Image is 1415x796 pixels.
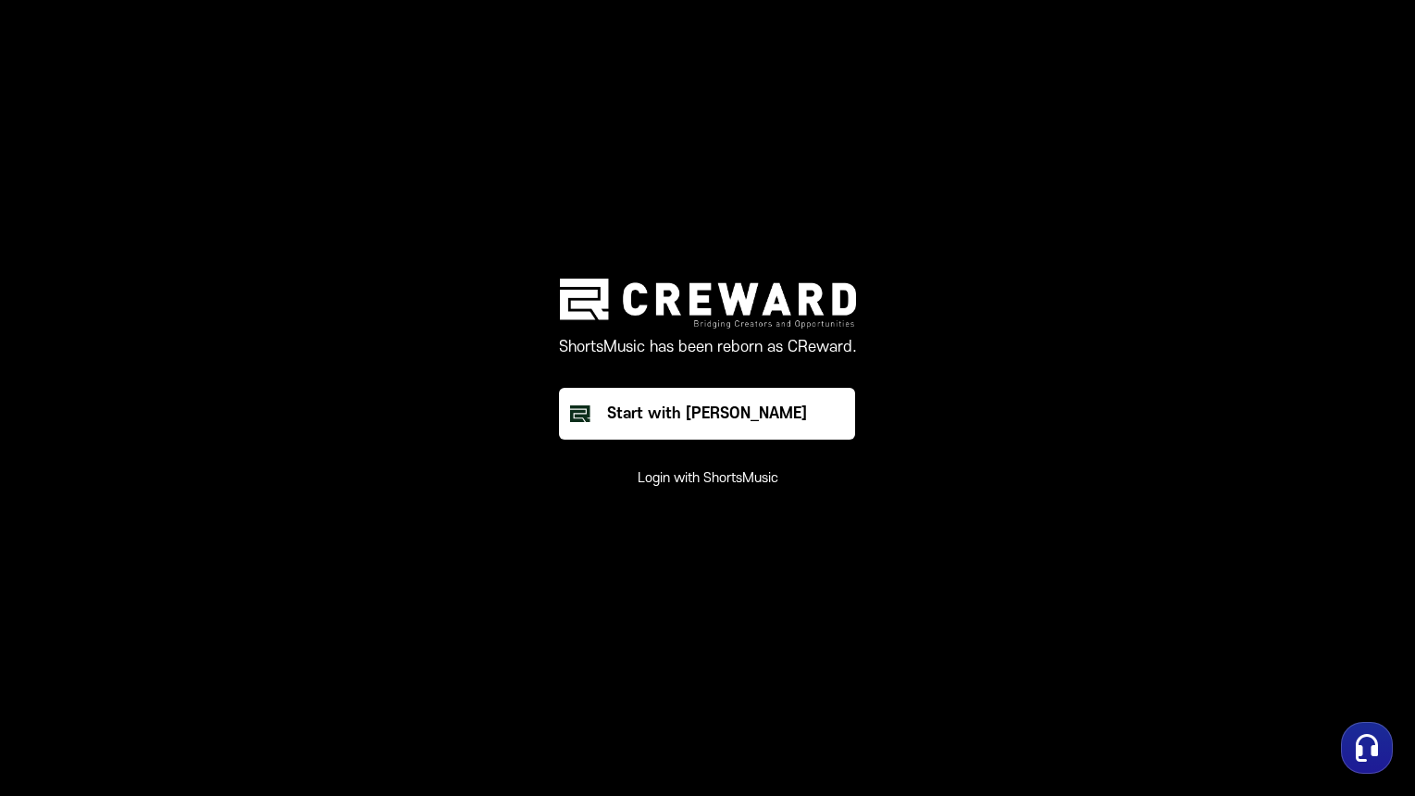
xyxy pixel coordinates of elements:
p: ShortsMusic has been reborn as CReward. [559,336,857,358]
button: Start with [PERSON_NAME] [559,388,855,440]
img: creward logo [560,279,856,328]
div: Start with [PERSON_NAME] [607,403,807,425]
button: Login with ShortsMusic [638,469,778,488]
a: Start with [PERSON_NAME] [559,388,857,440]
